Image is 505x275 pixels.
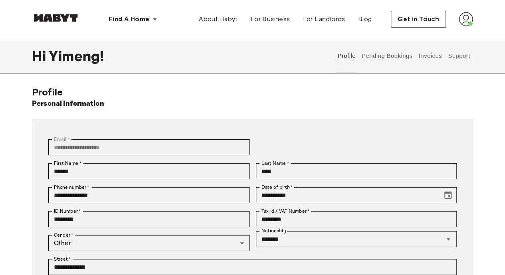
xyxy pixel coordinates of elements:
[391,11,446,28] button: Get in Touch
[358,14,372,24] span: Blog
[32,14,80,22] img: Habyt
[48,139,250,155] div: You can't change your email address at the moment. Please reach out to customer support in case y...
[109,14,149,24] span: Find A Home
[199,14,238,24] span: About Habyt
[440,187,456,203] button: Choose date, selected date is Dec 3, 1994
[261,160,289,167] label: Last Name
[303,14,345,24] span: For Landlords
[32,86,63,98] span: Profile
[54,231,73,239] label: Gender
[337,38,357,73] button: Profile
[418,38,443,73] button: Invoices
[102,11,164,27] button: Find A Home
[443,233,454,245] button: Open
[251,14,290,24] span: For Business
[244,11,297,27] a: For Business
[54,208,81,215] label: ID Number
[261,208,309,215] label: Tax Id / VAT Number
[447,38,471,73] button: Support
[360,38,414,73] button: Pending Bookings
[54,255,71,263] label: Street
[352,11,378,27] a: Blog
[192,11,244,27] a: About Habyt
[54,160,81,167] label: First Name
[54,136,69,143] label: Email
[32,47,49,64] span: Hi
[398,14,439,24] span: Get in Touch
[48,235,250,251] div: Other
[49,47,104,64] span: Yimeng !
[54,184,89,191] label: Phone number
[296,11,351,27] a: For Landlords
[261,184,293,191] label: Date of birth
[261,228,286,234] label: Nationality
[32,98,104,109] h6: Personal Information
[459,12,473,26] img: avatar
[335,38,473,73] div: user profile tabs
